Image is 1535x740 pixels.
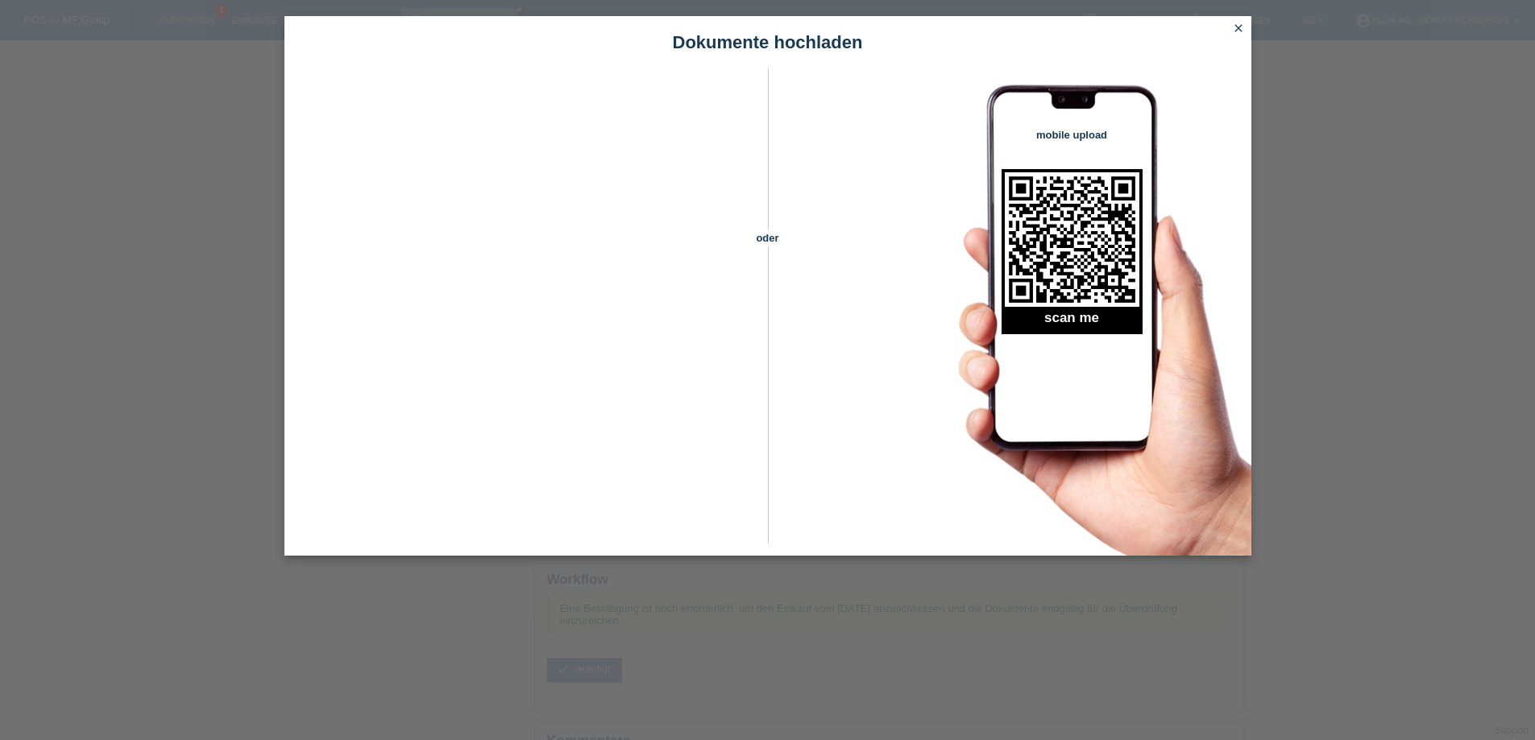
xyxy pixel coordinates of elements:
i: close [1232,22,1245,35]
a: close [1228,20,1249,39]
iframe: Upload [309,109,740,511]
span: oder [740,229,796,246]
h1: Dokumente hochladen [284,32,1251,52]
h2: scan me [1002,310,1143,334]
h4: mobile upload [1002,129,1143,141]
